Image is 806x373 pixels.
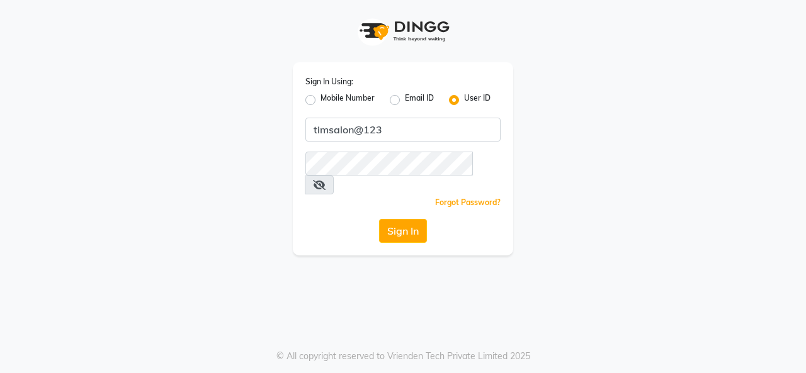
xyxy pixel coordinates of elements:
[464,92,491,108] label: User ID
[321,92,375,108] label: Mobile Number
[305,118,501,142] input: Username
[305,152,473,175] input: Username
[379,219,427,243] button: Sign In
[405,92,434,108] label: Email ID
[353,13,453,50] img: logo1.svg
[305,76,353,87] label: Sign In Using:
[435,198,501,207] a: Forgot Password?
